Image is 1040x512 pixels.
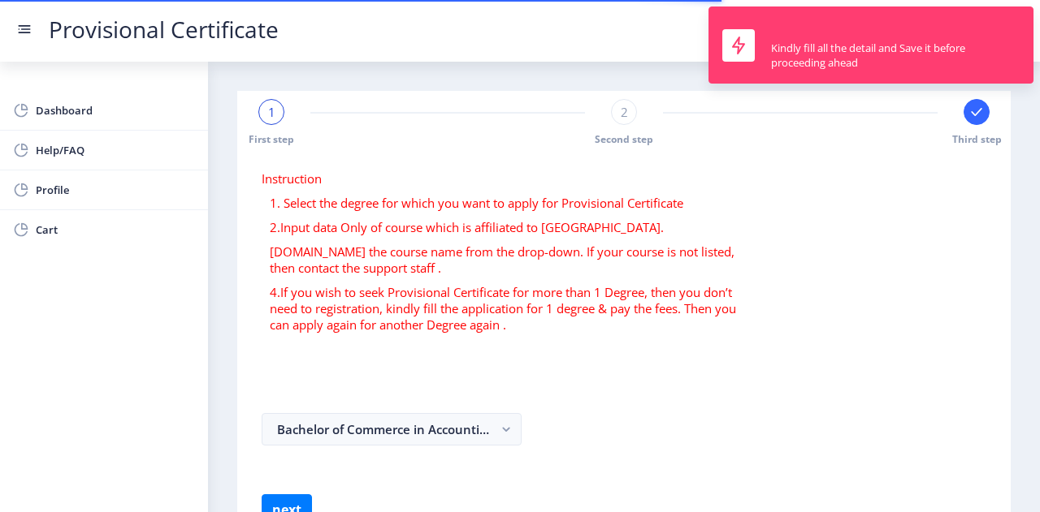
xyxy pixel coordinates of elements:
[270,284,745,333] p: 4.If you wish to seek Provisional Certificate for more than 1 Degree, then you don’t need to regi...
[268,104,275,120] span: 1
[270,219,745,235] p: 2.Input data Only of course which is affiliated to [GEOGRAPHIC_DATA].
[270,243,745,276] p: [DOMAIN_NAME] the course name from the drop-down. If your course is not listed, then contact the ...
[36,101,195,120] span: Dashboard
[595,132,653,146] span: Second step
[262,413,522,445] button: Bachelor of Commerce in Accounting and Finance
[36,220,195,239] span: Cart
[36,180,195,200] span: Profile
[32,21,295,38] a: Provisional Certificate
[249,132,294,146] span: First step
[36,140,195,160] span: Help/FAQ
[952,132,1002,146] span: Third step
[262,170,322,187] span: Instruction
[621,104,628,120] span: 2
[270,195,745,211] p: 1. Select the degree for which you want to apply for Provisional Certificate
[771,41,1020,70] div: Kindly fill all the detail and Save it before proceeding ahead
